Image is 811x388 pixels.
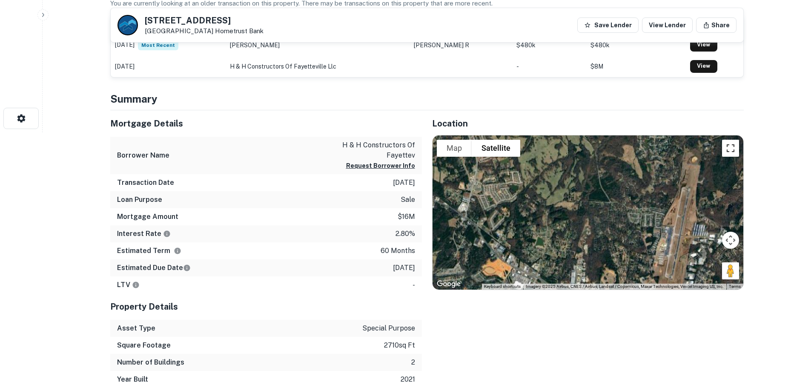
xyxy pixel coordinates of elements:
td: $480k [586,34,686,56]
button: Show street map [437,140,472,157]
h5: Location [432,117,744,130]
td: $8M [586,56,686,77]
img: Google [435,279,463,290]
h6: Estimated Term [117,246,181,256]
p: h & h constructors of fayettev [338,140,415,161]
p: [GEOGRAPHIC_DATA] [145,27,264,35]
td: $480k [512,34,587,56]
button: Request Borrower Info [346,161,415,171]
td: [DATE] [111,56,226,77]
button: Drag Pegman onto the map to open Street View [722,262,739,279]
h6: Number of Buildings [117,357,184,368]
svg: Term is based on a standard schedule for this type of loan. [174,247,181,255]
p: special purpose [362,323,415,333]
button: Save Lender [577,17,639,33]
h6: Estimated Due Date [117,263,191,273]
svg: LTVs displayed on the website are for informational purposes only and may be reported incorrectly... [132,281,140,289]
a: View [690,39,717,52]
button: Show satellite imagery [472,140,520,157]
h5: [STREET_ADDRESS] [145,16,264,25]
td: [PERSON_NAME] [226,34,410,56]
span: Most Recent [138,40,178,50]
a: Hometrust Bank [215,27,264,34]
button: Toggle fullscreen view [722,140,739,157]
h6: Borrower Name [117,150,169,161]
p: [DATE] [393,178,415,188]
p: $16m [398,212,415,222]
p: 60 months [381,246,415,256]
h4: Summary [110,91,744,106]
td: - [512,56,587,77]
h6: Year Built [117,374,148,385]
p: sale [401,195,415,205]
p: 2.80% [395,229,415,239]
h6: Mortgage Amount [117,212,178,222]
svg: Estimate is based on a standard schedule for this type of loan. [183,264,191,272]
svg: The interest rates displayed on the website are for informational purposes only and may be report... [163,230,171,238]
a: Terms (opens in new tab) [729,284,741,289]
td: h & h constructors of fayetteville llc [226,56,410,77]
h6: Loan Purpose [117,195,162,205]
h6: Interest Rate [117,229,171,239]
button: Share [696,17,736,33]
button: Map camera controls [722,232,739,249]
span: Imagery ©2025 Airbus, CNES / Airbus, Landsat / Copernicus, Maxar Technologies, Vexcel Imaging US,... [526,284,724,289]
h5: Mortgage Details [110,117,422,130]
h6: Asset Type [117,323,155,333]
h6: LTV [117,280,140,290]
h6: Square Footage [117,340,171,351]
p: 2 [411,357,415,368]
p: 2021 [401,374,415,385]
td: [DATE] [111,34,226,56]
p: 2710 sq ft [384,340,415,351]
button: Keyboard shortcuts [484,284,521,290]
h6: Transaction Date [117,178,174,188]
a: View Lender [642,17,693,33]
p: - [413,280,415,290]
td: [PERSON_NAME] r [410,34,512,56]
h5: Property Details [110,300,422,313]
a: Open this area in Google Maps (opens a new window) [435,279,463,290]
p: [DATE] [393,263,415,273]
iframe: Chat Widget [768,293,811,333]
a: View [690,60,717,73]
